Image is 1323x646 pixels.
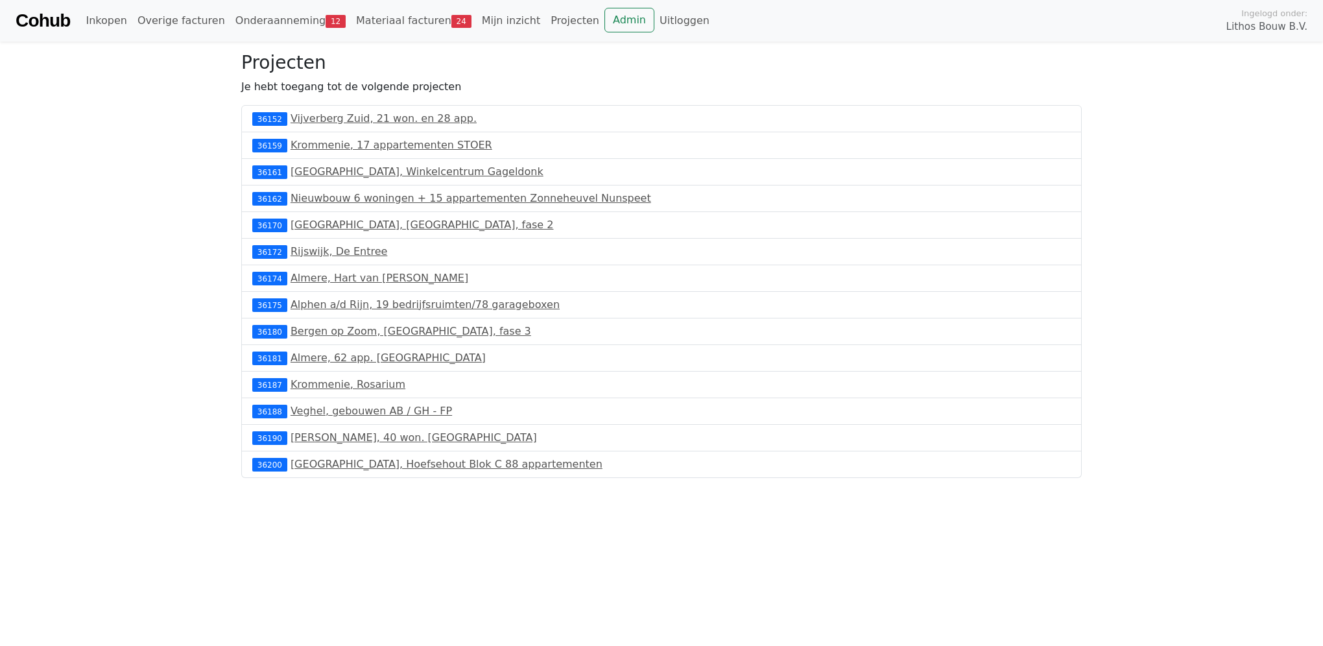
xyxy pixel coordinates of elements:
[291,219,554,231] a: [GEOGRAPHIC_DATA], [GEOGRAPHIC_DATA], fase 2
[1226,19,1307,34] span: Lithos Bouw B.V.
[252,219,287,232] div: 36170
[252,325,287,338] div: 36180
[545,8,604,34] a: Projecten
[252,431,287,444] div: 36190
[252,298,287,311] div: 36175
[252,378,287,391] div: 36187
[351,8,477,34] a: Materiaal facturen24
[291,112,477,125] a: Vijverberg Zuid, 21 won. en 28 app.
[291,352,486,364] a: Almere, 62 app. [GEOGRAPHIC_DATA]
[252,458,287,471] div: 36200
[451,15,471,28] span: 24
[16,5,70,36] a: Cohub
[230,8,351,34] a: Onderaanneming12
[291,405,452,417] a: Veghel, gebouwen AB / GH - FP
[252,352,287,365] div: 36181
[291,165,543,178] a: [GEOGRAPHIC_DATA], Winkelcentrum Gageldonk
[291,298,560,311] a: Alphen a/d Rijn, 19 bedrijfsruimten/78 garageboxen
[252,405,287,418] div: 36188
[252,192,287,205] div: 36162
[252,165,287,178] div: 36161
[291,245,387,257] a: Rijswijk, De Entree
[252,245,287,258] div: 36172
[252,272,287,285] div: 36174
[252,112,287,125] div: 36152
[604,8,654,32] a: Admin
[477,8,546,34] a: Mijn inzicht
[291,272,468,284] a: Almere, Hart van [PERSON_NAME]
[80,8,132,34] a: Inkopen
[291,378,405,390] a: Krommenie, Rosarium
[326,15,346,28] span: 12
[291,431,537,444] a: [PERSON_NAME], 40 won. [GEOGRAPHIC_DATA]
[654,8,715,34] a: Uitloggen
[291,458,602,470] a: [GEOGRAPHIC_DATA], Hoefsehout Blok C 88 appartementen
[241,52,1082,74] h3: Projecten
[132,8,230,34] a: Overige facturen
[241,79,1082,95] p: Je hebt toegang tot de volgende projecten
[291,139,492,151] a: Krommenie, 17 appartementen STOER
[252,139,287,152] div: 36159
[291,192,651,204] a: Nieuwbouw 6 woningen + 15 appartementen Zonneheuvel Nunspeet
[291,325,531,337] a: Bergen op Zoom, [GEOGRAPHIC_DATA], fase 3
[1241,7,1307,19] span: Ingelogd onder:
